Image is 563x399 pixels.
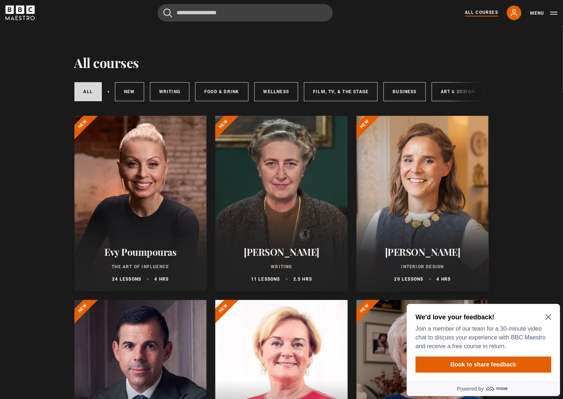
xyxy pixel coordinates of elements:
[224,263,339,270] p: Writing
[365,246,480,258] h2: [PERSON_NAME]
[437,276,451,282] p: 4 hrs
[83,246,198,258] h2: Evy Poumpouras
[12,56,147,72] button: Book to share feedback
[74,116,207,291] a: Evy Poumpouras The Art of Influence 24 lessons 4 hrs New
[142,13,147,19] button: Close Maze Prompt
[195,82,248,101] a: Food & Drink
[224,246,339,258] h2: [PERSON_NAME]
[293,276,312,282] p: 2.5 hrs
[154,276,169,282] p: 4 hrs
[432,82,484,101] a: Art & Design
[74,55,139,70] h1: All courses
[251,276,280,282] p: 11 lessons
[304,82,378,101] a: Film, TV, & The Stage
[115,82,144,101] a: New
[394,276,424,282] p: 20 lessons
[365,263,480,270] p: Interior Design
[356,116,489,291] a: [PERSON_NAME] Interior Design 20 lessons 4 hrs New
[74,82,102,101] a: All
[3,80,156,95] a: Powered by maze
[12,12,144,20] h2: We'd love your feedback!
[530,9,558,17] button: Toggle navigation
[383,82,426,101] a: Business
[158,4,333,22] input: Search
[5,5,35,20] svg: BBC Maestro
[83,263,198,270] p: The Art of Influence
[163,8,172,18] button: Submit the search query
[12,23,144,50] p: Join a member of our team for a 30-minute video chat to discuss your experience with BBC Maestro ...
[150,82,189,101] a: Writing
[3,3,156,95] div: Optional study invitation
[215,116,348,291] a: [PERSON_NAME] Writing 11 lessons 2.5 hrs New
[254,82,298,101] a: Wellness
[465,9,498,16] a: All Courses
[112,276,141,282] p: 24 lessons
